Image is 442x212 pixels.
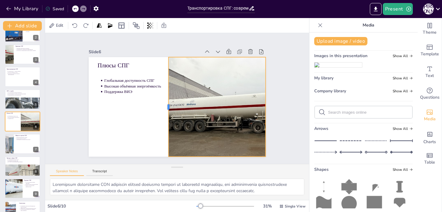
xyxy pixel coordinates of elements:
p: Электрификация компрессоров [8,159,38,160]
div: Add a table [418,148,442,170]
p: Минусы и риски СПГ [15,135,38,137]
div: Change the overall theme [418,18,442,40]
p: Будущее СПГ [24,180,38,181]
button: Add slide [3,21,42,31]
p: Безопасность критична в процессе транспортировки [8,73,21,75]
p: Транспортировка СПГ [7,68,21,70]
p: Высокая объёмная энергоёмкость [8,117,29,118]
span: Show all [393,127,413,131]
p: Глобальная доступность СПГ [8,116,29,117]
p: Эффективная логистика критична для успеха [21,207,38,209]
p: Поддержка ВИЭ [116,54,213,113]
p: Высокие капитальные затраты [17,137,38,138]
span: Single View [285,204,305,209]
p: Улавливание и хранение CO₂ [8,160,38,161]
button: Export to PowerPoint [370,3,382,15]
span: Charts [423,139,436,145]
div: Get real-time input from your audience [418,83,442,105]
div: 6 [33,124,38,130]
span: Shapes [314,167,329,172]
p: СПГ vs труба [7,90,38,92]
button: Present [383,3,413,15]
span: Position [133,22,140,29]
p: Энергоёмкость сжижения важна для экономики [26,30,38,32]
p: Два типа хранилищ на судах [8,72,21,73]
button: Speaker Notes [50,169,84,176]
textarea: Loremipsum dolorsitame CON adipiscin elitsed doeiusmo tempori ut laboreetd magnaaliqu, eni admini... [50,179,304,195]
p: Современные технологии необходимы для транспортировки [21,205,38,207]
button: My Library [5,4,41,14]
span: Show all [393,76,413,80]
p: Учет всех аспектов важен для устойчивого энергоснабжения [21,209,38,211]
div: 9 [5,179,40,198]
span: Show all [393,167,413,172]
p: Тренды в сфере СПГ [7,157,38,159]
p: Безопасность хранения имеет первостепенное значение [17,50,38,51]
p: Технологическая сложность [17,138,38,139]
p: Media [325,18,412,32]
div: 6 [5,112,40,131]
p: Заключение [19,202,42,204]
p: Переход к низкоуглеродной системе [26,184,38,185]
div: 4 [33,80,38,85]
img: 5ff0fa3c-690f-4c0e-a892-6b160e5aea0d.png [315,63,362,67]
p: Гибкость энергетической инфраструктуры [26,185,38,187]
p: Плюсы СПГ [7,112,30,114]
div: 31 % [260,203,275,209]
div: 5 [33,102,38,107]
button: Upload image / video [314,37,367,45]
span: Edit [55,23,64,28]
button: А [PERSON_NAME] [423,3,434,15]
div: Layout [117,21,126,30]
span: Arrows [314,126,328,131]
p: Поддержка ВИЭ [8,118,29,119]
span: My library [314,75,333,81]
p: СПГ экономичен на дальних маршрутах [8,92,38,93]
div: 8 [33,169,38,174]
input: Search images online [328,110,409,115]
div: 7 [33,147,38,152]
div: Slide 6 [122,11,222,72]
div: 4 [5,67,40,87]
p: Хранение в криогенных резервуарах [17,48,38,49]
span: Questions [420,94,440,101]
p: Необходимость контроля утечек метана [17,139,38,140]
p: Рост FSRU и малотоннажной дистрибуции [8,161,38,162]
p: СПГ как ключевой элемент энергетики [26,182,38,184]
div: Add charts and graphs [418,126,442,148]
span: Show all [393,54,413,58]
div: 7 [5,134,40,154]
button: Transcript [86,169,113,176]
p: Управление BOG критично для эффективности [17,49,38,50]
div: 9 [33,191,38,197]
span: Table [424,159,435,166]
div: Add ready made slides [418,40,442,61]
p: Хранение СПГ [15,45,38,47]
div: А [PERSON_NAME] [423,4,434,14]
p: Основной метод — морские танкеры [8,71,21,72]
span: Show all [393,89,413,93]
div: 2 [33,35,38,40]
p: Плюсы СПГ [123,26,226,91]
span: Company library [314,88,346,94]
div: 3 [5,45,40,64]
p: Глобальная доступность СПГ [121,44,218,103]
span: Theme [423,29,437,36]
div: Slide 6 / 10 [48,203,196,209]
div: Saved [45,6,64,12]
span: Images in this presentation [314,53,367,59]
span: Media [424,116,436,122]
div: 5 [5,89,40,109]
input: Insert title [187,4,249,13]
span: Text [425,72,434,79]
div: 8 [5,156,40,176]
div: 2 [5,22,40,42]
div: 3 [33,57,38,63]
p: Трубопроводный газ удобен для коротких дистанций [8,93,38,94]
p: Высокая объёмная энергоёмкость [119,49,215,108]
span: Template [421,51,439,57]
p: Оба метода имеют свои преимущества [8,94,38,96]
div: Add images, graphics, shapes or video [418,105,442,126]
div: Add text boxes [418,61,442,83]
